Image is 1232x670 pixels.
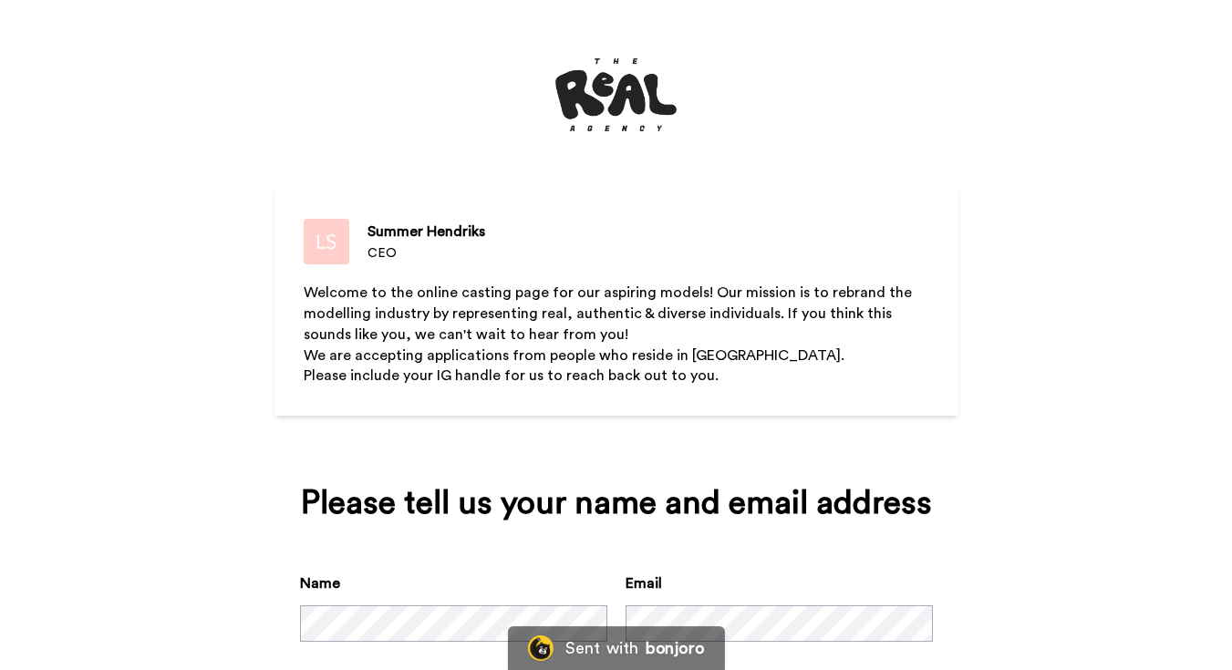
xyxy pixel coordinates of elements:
div: Summer Hendriks [368,221,485,242]
span: Welcome to the online casting page for our aspiring models! Our mission is to rebrand the modelli... [304,285,916,342]
div: Sent with [565,640,638,656]
span: Please include your IG handle for us to reach back out to you. [304,368,719,383]
label: Name [300,572,340,594]
div: CEO [368,244,485,263]
label: Email [626,572,662,594]
div: Please tell us your name and email address [300,485,933,521]
a: Bonjoro LogoSent withbonjoro [507,626,724,670]
img: https://cdn.bonjoro.com/media/95fb9235-e3ff-4ce1-a7a4-e5333954da54/c75f3397-dc25-4fb4-8941-6c1608... [555,58,677,131]
img: CEO [304,219,349,264]
span: We are accepting applications from people who reside in [GEOGRAPHIC_DATA]. [304,348,844,363]
div: bonjoro [646,640,704,656]
img: Bonjoro Logo [527,635,553,661]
